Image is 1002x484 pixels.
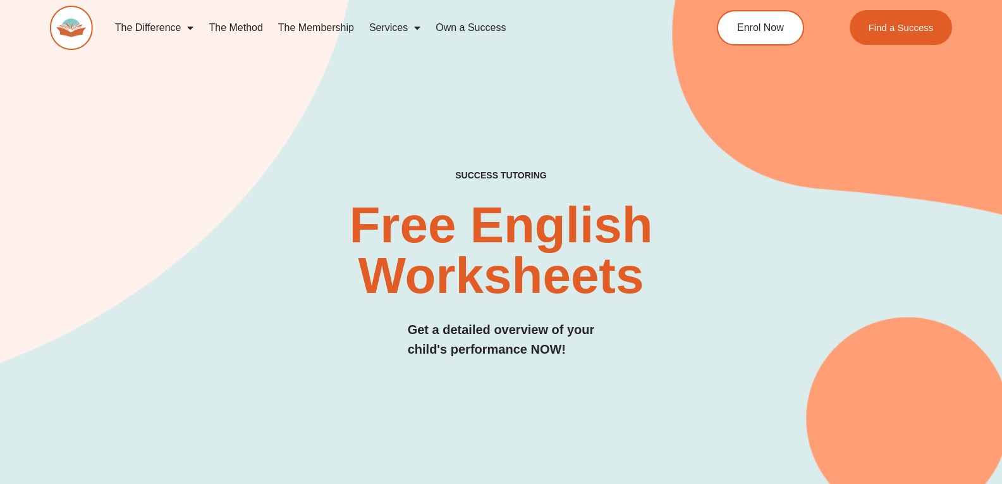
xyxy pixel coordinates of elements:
[408,320,595,359] h3: Get a detailed overview of your child's performance NOW!
[204,200,798,301] h2: Free English Worksheets​
[271,13,362,42] a: The Membership
[717,10,804,46] a: Enrol Now
[107,13,202,42] a: The Difference
[737,23,784,33] span: Enrol Now
[107,13,665,42] nav: Menu
[367,170,634,181] h4: SUCCESS TUTORING​
[868,23,933,32] span: Find a Success
[362,13,428,42] a: Services
[201,13,270,42] a: The Method
[849,10,952,45] a: Find a Success
[428,13,513,42] a: Own a Success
